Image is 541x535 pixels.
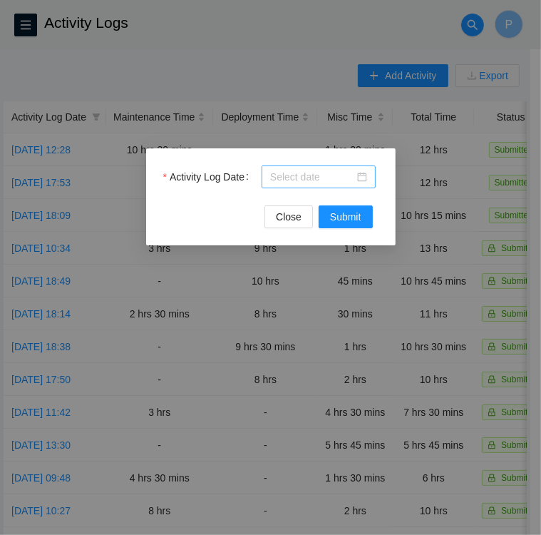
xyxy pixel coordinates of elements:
[330,209,361,225] span: Submit
[163,165,254,188] label: Activity Log Date
[264,205,313,228] button: Close
[319,205,373,228] button: Submit
[270,169,354,185] input: Activity Log Date
[276,209,302,225] span: Close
